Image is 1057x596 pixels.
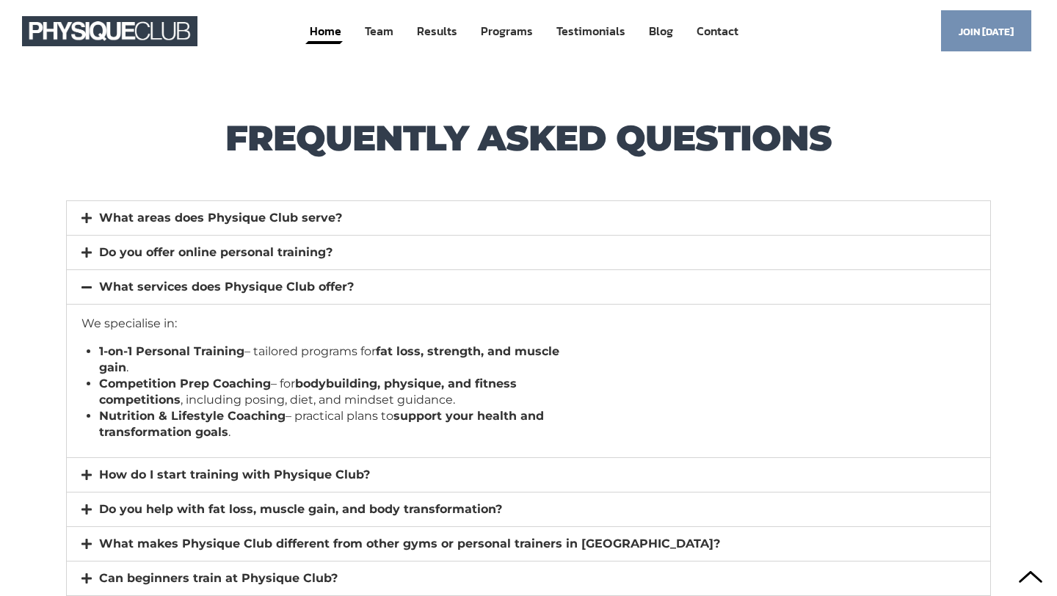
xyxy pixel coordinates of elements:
[66,112,991,164] h1: frequently asked questions
[99,409,286,423] strong: Nutrition & Lifestyle Coaching
[99,344,244,358] strong: 1-on-1 Personal Training
[99,537,720,550] a: What makes Physique Club different from other gyms or personal trainers in [GEOGRAPHIC_DATA]?
[959,18,1014,46] span: Join [DATE]
[555,18,627,45] a: Testimonials
[99,502,502,516] a: Do you help with fat loss, muscle gain, and body transformation?
[308,18,343,45] a: Home
[99,425,228,439] strong: transformation goals
[941,10,1031,51] a: Join [DATE]
[99,344,958,376] li: – tailored programs for .
[415,18,459,45] a: Results
[99,245,333,259] a: Do you offer online personal training?
[295,377,517,390] strong: bodybuilding, physique, and fitness
[99,571,338,585] a: Can beginners train at Physique Club?
[99,280,354,294] a: What services does Physique Club offer?
[393,409,544,423] strong: support your health and
[99,211,342,225] a: What areas does Physique Club serve?
[647,18,675,45] a: Blog
[99,393,181,407] strong: competitions
[81,316,976,332] p: We specialise in:
[695,18,740,45] a: Contact
[479,18,534,45] a: Programs
[363,18,395,45] a: Team
[99,360,126,374] strong: gain
[99,468,370,481] a: How do I start training with Physique Club?
[99,377,271,390] strong: Competition Prep Coaching
[99,408,958,440] li: – practical plans to .
[376,344,559,358] strong: fat loss, strength, and muscle
[99,376,958,408] li: – for , including posing, diet, and mindset guidance.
